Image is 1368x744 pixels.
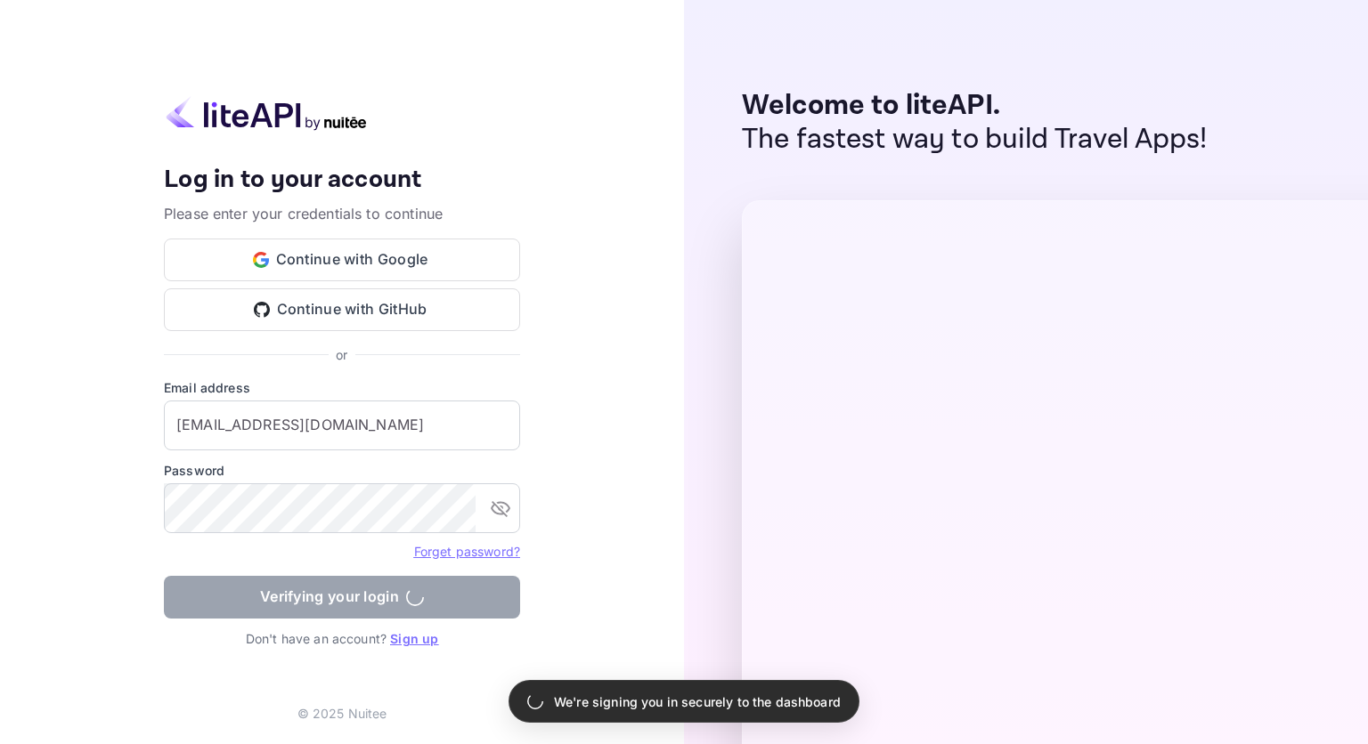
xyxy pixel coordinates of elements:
a: Forget password? [414,542,520,560]
p: Welcome to liteAPI. [742,89,1208,123]
p: We're signing you in securely to the dashboard [554,692,841,711]
a: Sign up [390,631,438,646]
h4: Log in to your account [164,165,520,196]
p: Please enter your credentials to continue [164,203,520,224]
button: Continue with Google [164,239,520,281]
p: © 2025 Nuitee [297,704,387,723]
p: The fastest way to build Travel Apps! [742,123,1208,157]
p: or [336,345,347,364]
button: toggle password visibility [483,490,518,526]
label: Password [164,461,520,480]
input: Enter your email address [164,400,520,450]
p: Don't have an account? [164,629,520,648]
img: liteapi [164,96,369,131]
label: Email address [164,378,520,397]
a: Forget password? [414,544,520,559]
button: Continue with GitHub [164,288,520,331]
